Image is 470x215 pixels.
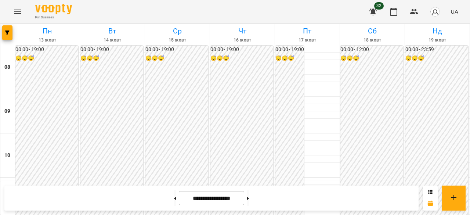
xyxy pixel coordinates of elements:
[406,25,469,37] h6: Нд
[275,46,304,54] h6: 00:00 - 19:00
[276,25,339,37] h6: Пт
[451,8,458,15] span: UA
[406,37,469,44] h6: 19 жовт
[16,25,79,37] h6: Пн
[405,54,468,62] h6: 😴😴😴
[340,46,403,54] h6: 00:00 - 12:00
[211,25,274,37] h6: Чт
[340,54,403,62] h6: 😴😴😴
[80,54,143,62] h6: 😴😴😴
[15,54,78,62] h6: 😴😴😴
[275,54,304,62] h6: 😴😴😴
[145,54,208,62] h6: 😴😴😴
[146,37,209,44] h6: 15 жовт
[4,151,10,160] h6: 10
[210,46,273,54] h6: 00:00 - 19:00
[405,46,468,54] h6: 00:00 - 23:59
[35,15,72,20] span: For Business
[80,46,143,54] h6: 00:00 - 19:00
[146,25,209,37] h6: Ср
[210,54,273,62] h6: 😴😴😴
[341,37,404,44] h6: 18 жовт
[4,63,10,71] h6: 08
[4,107,10,115] h6: 09
[448,5,461,18] button: UA
[16,37,79,44] h6: 13 жовт
[211,37,274,44] h6: 16 жовт
[374,2,384,10] span: 32
[15,46,78,54] h6: 00:00 - 19:00
[9,3,26,21] button: Menu
[341,25,404,37] h6: Сб
[276,37,339,44] h6: 17 жовт
[430,7,440,17] img: avatar_s.png
[81,37,144,44] h6: 14 жовт
[145,46,208,54] h6: 00:00 - 19:00
[35,4,72,14] img: Voopty Logo
[81,25,144,37] h6: Вт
